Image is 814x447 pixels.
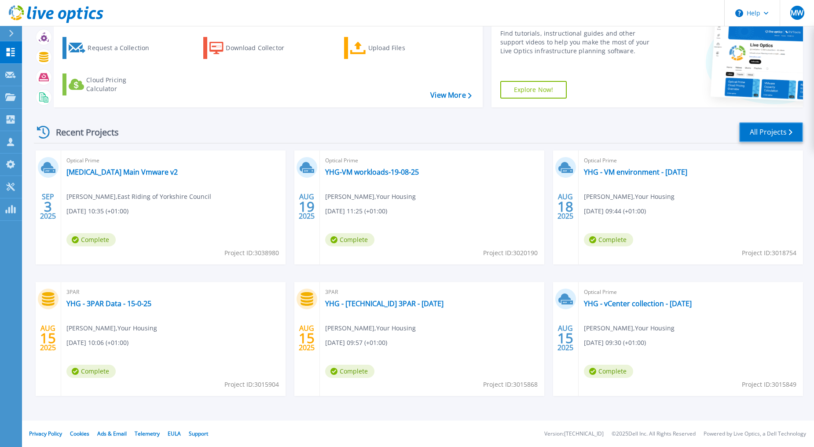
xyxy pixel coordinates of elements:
[168,430,181,437] a: EULA
[66,299,151,308] a: YHG - 3PAR Data - 15-0-25
[62,73,161,95] a: Cloud Pricing Calculator
[66,192,211,202] span: [PERSON_NAME] , East Riding of Yorkshire Council
[325,156,539,165] span: Optical Prime
[325,365,374,378] span: Complete
[325,233,374,246] span: Complete
[325,192,416,202] span: [PERSON_NAME] , Your Housing
[86,76,157,93] div: Cloud Pricing Calculator
[298,322,315,354] div: AUG 2025
[584,338,646,348] span: [DATE] 09:30 (+01:00)
[791,9,803,16] span: MW
[483,380,538,389] span: Project ID: 3015868
[344,37,442,59] a: Upload Files
[584,323,675,333] span: [PERSON_NAME] , Your Housing
[325,323,416,333] span: [PERSON_NAME] , Your Housing
[62,37,161,59] a: Request a Collection
[500,29,659,55] div: Find tutorials, instructional guides and other support videos to help you make the most of your L...
[66,365,116,378] span: Complete
[704,431,806,437] li: Powered by Live Optics, a Dell Technology
[298,191,315,223] div: AUG 2025
[584,156,798,165] span: Optical Prime
[44,203,52,210] span: 3
[34,121,131,143] div: Recent Projects
[742,248,796,258] span: Project ID: 3018754
[325,338,387,348] span: [DATE] 09:57 (+01:00)
[224,380,279,389] span: Project ID: 3015904
[325,287,539,297] span: 3PAR
[584,206,646,216] span: [DATE] 09:44 (+01:00)
[500,81,567,99] a: Explore Now!
[299,334,315,342] span: 15
[40,334,56,342] span: 15
[224,248,279,258] span: Project ID: 3038980
[40,191,56,223] div: SEP 2025
[70,430,89,437] a: Cookies
[325,206,387,216] span: [DATE] 11:25 (+01:00)
[226,39,296,57] div: Download Collector
[189,430,208,437] a: Support
[88,39,158,57] div: Request a Collection
[557,203,573,210] span: 18
[368,39,439,57] div: Upload Files
[430,91,471,99] a: View More
[739,122,803,142] a: All Projects
[299,203,315,210] span: 19
[66,168,178,176] a: [MEDICAL_DATA] Main Vmware v2
[66,206,128,216] span: [DATE] 10:35 (+01:00)
[66,287,280,297] span: 3PAR
[203,37,301,59] a: Download Collector
[66,156,280,165] span: Optical Prime
[544,431,604,437] li: Version: [TECHNICAL_ID]
[40,322,56,354] div: AUG 2025
[584,168,687,176] a: YHG - VM environment - [DATE]
[66,323,157,333] span: [PERSON_NAME] , Your Housing
[584,299,692,308] a: YHG - vCenter collection - [DATE]
[584,365,633,378] span: Complete
[612,431,696,437] li: © 2025 Dell Inc. All Rights Reserved
[584,287,798,297] span: Optical Prime
[66,338,128,348] span: [DATE] 10:06 (+01:00)
[66,233,116,246] span: Complete
[483,248,538,258] span: Project ID: 3020190
[29,430,62,437] a: Privacy Policy
[325,168,419,176] a: YHG-VM workloads-19-08-25
[135,430,160,437] a: Telemetry
[557,191,574,223] div: AUG 2025
[325,299,444,308] a: YHG - [TECHNICAL_ID] 3PAR - [DATE]
[557,322,574,354] div: AUG 2025
[742,380,796,389] span: Project ID: 3015849
[584,233,633,246] span: Complete
[97,430,127,437] a: Ads & Email
[584,192,675,202] span: [PERSON_NAME] , Your Housing
[557,334,573,342] span: 15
